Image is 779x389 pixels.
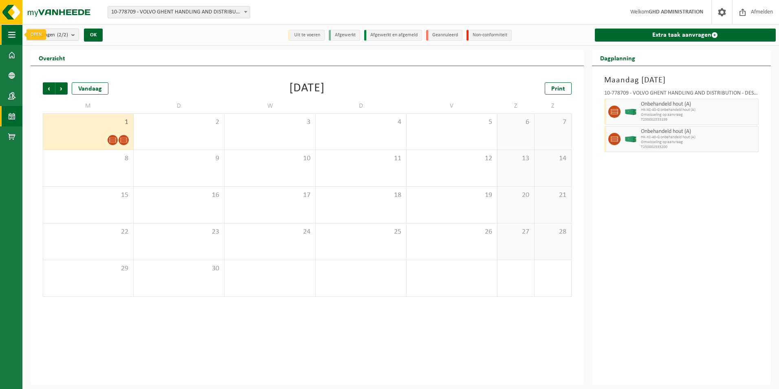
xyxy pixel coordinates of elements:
[31,29,68,41] span: Vestigingen
[288,30,325,41] li: Uit te voeren
[47,264,129,273] span: 29
[138,228,220,236] span: 23
[497,99,535,113] td: Z
[108,6,250,18] span: 10-778709 - VOLVO GHENT HANDLING AND DISTRIBUTION - DESTELDONK
[545,82,572,95] a: Print
[329,30,360,41] li: Afgewerkt
[138,264,220,273] span: 30
[502,228,530,236] span: 27
[84,29,103,42] button: OK
[320,228,402,236] span: 25
[47,228,129,236] span: 22
[539,191,567,200] span: 21
[55,82,68,95] span: Volgende
[539,228,567,236] span: 28
[138,118,220,127] span: 2
[320,191,402,200] span: 18
[57,32,68,38] count: (2/2)
[138,191,220,200] span: 16
[502,191,530,200] span: 20
[134,99,224,113] td: D
[649,9,703,15] strong: GHD ADMINISTRATION
[224,99,315,113] td: W
[31,50,73,66] h2: Overzicht
[539,118,567,127] span: 7
[47,154,129,163] span: 8
[364,30,422,41] li: Afgewerkt en afgemeld
[72,82,108,95] div: Vandaag
[641,140,756,145] span: Omwisseling op aanvraag
[316,99,407,113] td: D
[539,154,567,163] span: 14
[551,86,565,92] span: Print
[229,191,311,200] span: 17
[320,118,402,127] span: 4
[641,117,756,122] span: T250002533199
[604,74,759,86] h3: Maandag [DATE]
[641,101,756,108] span: Onbehandeld hout (A)
[411,191,493,200] span: 19
[26,29,79,41] button: Vestigingen(2/2)
[138,154,220,163] span: 9
[604,91,759,99] div: 10-778709 - VOLVO GHENT HANDLING AND DISTRIBUTION - DESTELDONK
[641,135,756,140] span: HK-XC-40-G onbehandeld hout (A)
[641,113,756,117] span: Omwisseling op aanvraag
[411,228,493,236] span: 26
[47,118,129,127] span: 1
[625,136,637,142] img: HK-XC-40-GN-00
[592,50,643,66] h2: Dagplanning
[289,82,325,95] div: [DATE]
[43,99,134,113] td: M
[535,99,572,113] td: Z
[641,128,756,135] span: Onbehandeld hout (A)
[229,228,311,236] span: 24
[502,154,530,163] span: 13
[47,191,129,200] span: 15
[467,30,512,41] li: Non-conformiteit
[407,99,497,113] td: V
[426,30,462,41] li: Geannuleerd
[108,7,250,18] span: 10-778709 - VOLVO GHENT HANDLING AND DISTRIBUTION - DESTELDONK
[502,118,530,127] span: 6
[320,154,402,163] span: 11
[411,118,493,127] span: 5
[229,118,311,127] span: 3
[641,145,756,150] span: T250002533200
[229,154,311,163] span: 10
[625,109,637,115] img: HK-XC-40-GN-00
[411,154,493,163] span: 12
[595,29,776,42] a: Extra taak aanvragen
[43,82,55,95] span: Vorige
[641,108,756,113] span: HK-XC-40-G onbehandeld hout (A)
